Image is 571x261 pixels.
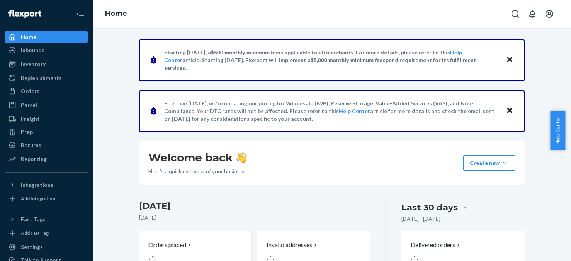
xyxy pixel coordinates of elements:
[21,60,46,68] div: Inventory
[5,153,88,165] a: Reporting
[411,241,461,249] button: Delivered orders
[21,230,49,236] div: Add Fast Tag
[21,181,53,189] div: Integrations
[505,54,515,66] button: Close
[8,10,41,18] img: Flexport logo
[5,179,88,191] button: Integrations
[5,44,88,56] a: Inbounds
[5,72,88,84] a: Replenishments
[21,115,40,123] div: Freight
[401,215,440,223] p: [DATE] - [DATE]
[401,202,458,214] div: Last 30 days
[139,214,370,222] p: [DATE]
[5,113,88,125] a: Freight
[550,111,565,150] button: Help Center
[21,243,43,251] div: Settings
[5,58,88,70] a: Inventory
[139,200,370,212] h3: [DATE]
[21,87,39,95] div: Orders
[5,139,88,151] a: Returns
[267,241,312,249] p: Invalid addresses
[5,241,88,253] a: Settings
[505,105,515,117] button: Close
[21,141,41,149] div: Returns
[339,108,370,114] a: Help Center
[148,241,186,249] p: Orders placed
[311,57,383,63] span: $5,000 monthly minimum fee
[236,152,247,163] img: hand-wave emoji
[5,99,88,111] a: Parcel
[21,155,47,163] div: Reporting
[21,215,46,223] div: Fast Tags
[211,49,279,56] span: $500 monthly minimum fee
[5,194,88,203] a: Add Integration
[21,46,44,54] div: Inbounds
[5,85,88,97] a: Orders
[164,49,498,72] p: Starting [DATE], a is applicable to all merchants. For more details, please refer to this article...
[21,33,36,41] div: Home
[463,155,515,171] button: Create new
[148,168,247,175] p: Here’s a quick overview of your business
[5,31,88,43] a: Home
[5,213,88,225] button: Fast Tags
[73,6,88,22] button: Close Navigation
[148,151,247,164] h1: Welcome back
[105,9,127,18] a: Home
[508,6,523,22] button: Open Search Box
[164,100,498,123] p: Effective [DATE], we're updating our pricing for Wholesale (B2B), Reserve Storage, Value-Added Se...
[21,101,37,109] div: Parcel
[99,3,133,25] ol: breadcrumbs
[5,229,88,238] a: Add Fast Tag
[21,195,55,202] div: Add Integration
[21,128,33,136] div: Prep
[5,126,88,138] a: Prep
[21,74,62,82] div: Replenishments
[525,6,540,22] button: Open notifications
[542,6,557,22] button: Open account menu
